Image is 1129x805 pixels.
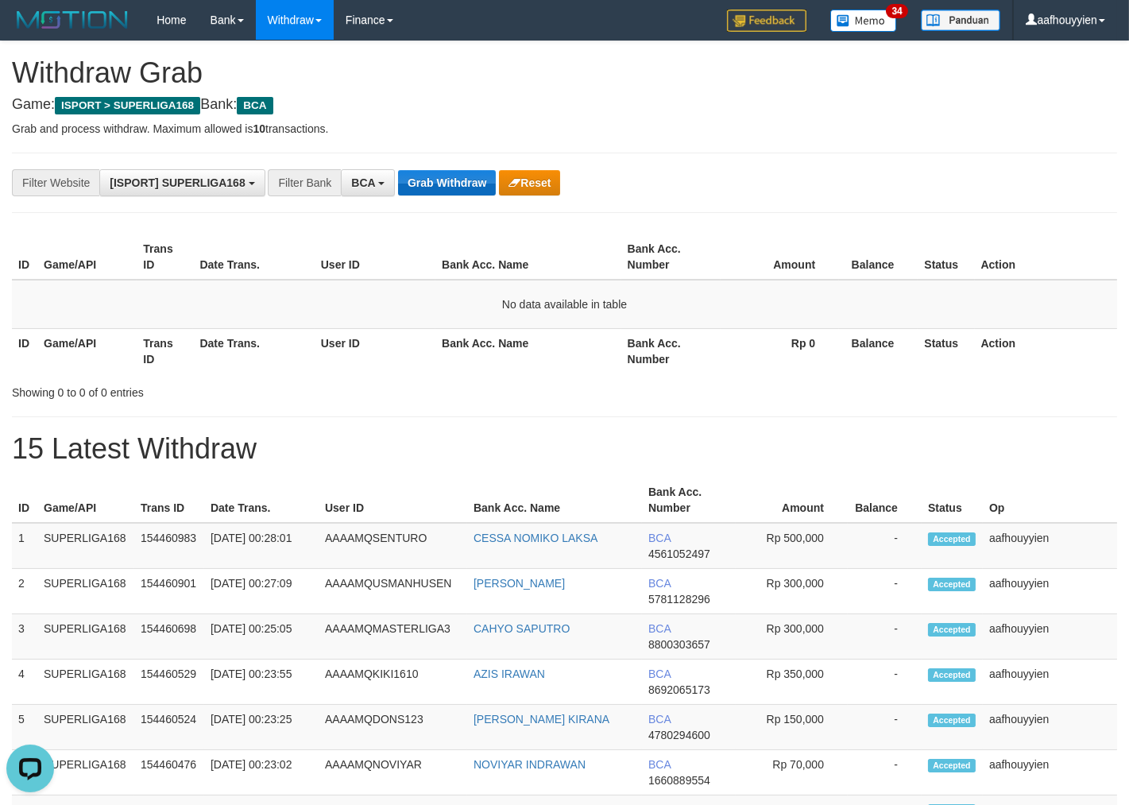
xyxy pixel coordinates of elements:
[928,759,976,772] span: Accepted
[134,705,204,750] td: 154460524
[983,750,1117,795] td: aafhouyyien
[12,8,133,32] img: MOTION_logo.png
[319,569,467,614] td: AAAAMQUSMANHUSEN
[474,668,545,680] a: AZIS IRAWAN
[204,478,319,523] th: Date Trans.
[848,478,922,523] th: Balance
[37,750,134,795] td: SUPERLIGA168
[12,121,1117,137] p: Grab and process withdraw. Maximum allowed is transactions.
[12,57,1117,89] h1: Withdraw Grab
[928,623,976,637] span: Accepted
[736,478,848,523] th: Amount
[12,569,37,614] td: 2
[319,523,467,569] td: AAAAMQSENTURO
[983,569,1117,614] td: aafhouyyien
[474,532,597,544] a: CESSA NOMIKO LAKSA
[12,614,37,660] td: 3
[204,660,319,705] td: [DATE] 00:23:55
[134,750,204,795] td: 154460476
[12,705,37,750] td: 5
[204,750,319,795] td: [DATE] 00:23:02
[736,750,848,795] td: Rp 70,000
[268,169,341,196] div: Filter Bank
[315,234,435,280] th: User ID
[928,668,976,682] span: Accepted
[12,478,37,523] th: ID
[351,176,375,189] span: BCA
[839,234,918,280] th: Balance
[830,10,897,32] img: Button%20Memo.svg
[648,683,710,696] span: Copy 8692065173 to clipboard
[37,660,134,705] td: SUPERLIGA168
[839,328,918,373] th: Balance
[319,705,467,750] td: AAAAMQDONS123
[99,169,265,196] button: [ISPORT] SUPERLIGA168
[983,523,1117,569] td: aafhouyyien
[648,548,710,560] span: Copy 4561052497 to clipboard
[928,714,976,727] span: Accepted
[648,532,671,544] span: BCA
[134,569,204,614] td: 154460901
[918,234,974,280] th: Status
[253,122,265,135] strong: 10
[848,614,922,660] td: -
[983,478,1117,523] th: Op
[37,614,134,660] td: SUPERLIGA168
[648,593,710,606] span: Copy 5781128296 to clipboard
[848,660,922,705] td: -
[922,478,983,523] th: Status
[134,660,204,705] td: 154460529
[721,234,839,280] th: Amount
[134,523,204,569] td: 154460983
[12,169,99,196] div: Filter Website
[37,234,137,280] th: Game/API
[12,328,37,373] th: ID
[315,328,435,373] th: User ID
[886,4,907,18] span: 34
[621,234,721,280] th: Bank Acc. Number
[134,614,204,660] td: 154460698
[621,328,721,373] th: Bank Acc. Number
[648,638,710,651] span: Copy 8800303657 to clipboard
[12,378,458,401] div: Showing 0 to 0 of 0 entries
[648,668,671,680] span: BCA
[975,328,1117,373] th: Action
[137,234,193,280] th: Trans ID
[848,523,922,569] td: -
[435,234,621,280] th: Bank Acc. Name
[12,280,1117,329] td: No data available in table
[37,523,134,569] td: SUPERLIGA168
[12,97,1117,113] h4: Game: Bank:
[736,523,848,569] td: Rp 500,000
[736,705,848,750] td: Rp 150,000
[648,577,671,590] span: BCA
[193,234,314,280] th: Date Trans.
[983,614,1117,660] td: aafhouyyien
[435,328,621,373] th: Bank Acc. Name
[12,523,37,569] td: 1
[204,705,319,750] td: [DATE] 00:23:25
[648,758,671,771] span: BCA
[204,523,319,569] td: [DATE] 00:28:01
[727,10,806,32] img: Feedback.jpg
[642,478,736,523] th: Bank Acc. Number
[474,758,586,771] a: NOVIYAR INDRAWAN
[237,97,273,114] span: BCA
[499,170,560,195] button: Reset
[848,569,922,614] td: -
[736,660,848,705] td: Rp 350,000
[848,750,922,795] td: -
[398,170,496,195] button: Grab Withdraw
[37,569,134,614] td: SUPERLIGA168
[648,622,671,635] span: BCA
[193,328,314,373] th: Date Trans.
[37,705,134,750] td: SUPERLIGA168
[137,328,193,373] th: Trans ID
[55,97,200,114] span: ISPORT > SUPERLIGA168
[204,569,319,614] td: [DATE] 00:27:09
[6,6,54,54] button: Open LiveChat chat widget
[110,176,245,189] span: [ISPORT] SUPERLIGA168
[918,328,974,373] th: Status
[319,614,467,660] td: AAAAMQMASTERLIGA3
[648,774,710,787] span: Copy 1660889554 to clipboard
